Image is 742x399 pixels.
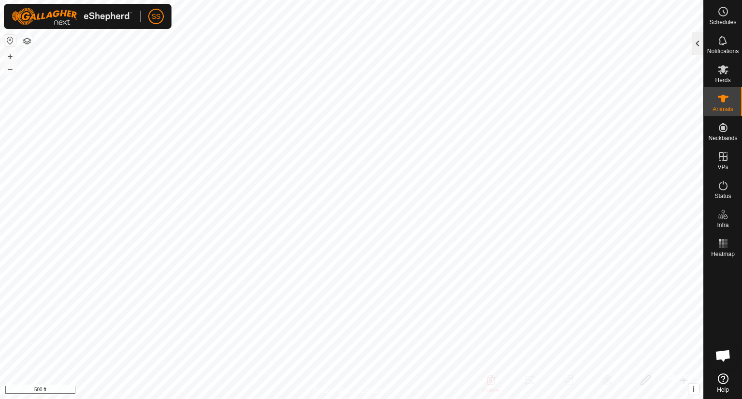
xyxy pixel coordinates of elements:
span: Help [717,387,729,393]
img: Gallagher Logo [12,8,132,25]
button: i [688,384,699,395]
span: Neckbands [708,135,737,141]
span: Heatmap [711,251,735,257]
button: + [4,51,16,62]
button: – [4,63,16,75]
a: Privacy Policy [314,386,350,395]
span: Infra [717,222,728,228]
div: Open chat [709,341,738,370]
a: Help [704,370,742,397]
span: i [693,385,695,393]
span: Status [714,193,731,199]
span: Herds [715,77,730,83]
span: SS [152,12,161,22]
a: Contact Us [361,386,390,395]
span: Animals [713,106,733,112]
span: Schedules [709,19,736,25]
span: Notifications [707,48,739,54]
button: Map Layers [21,35,33,47]
button: Reset Map [4,35,16,46]
span: VPs [717,164,728,170]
